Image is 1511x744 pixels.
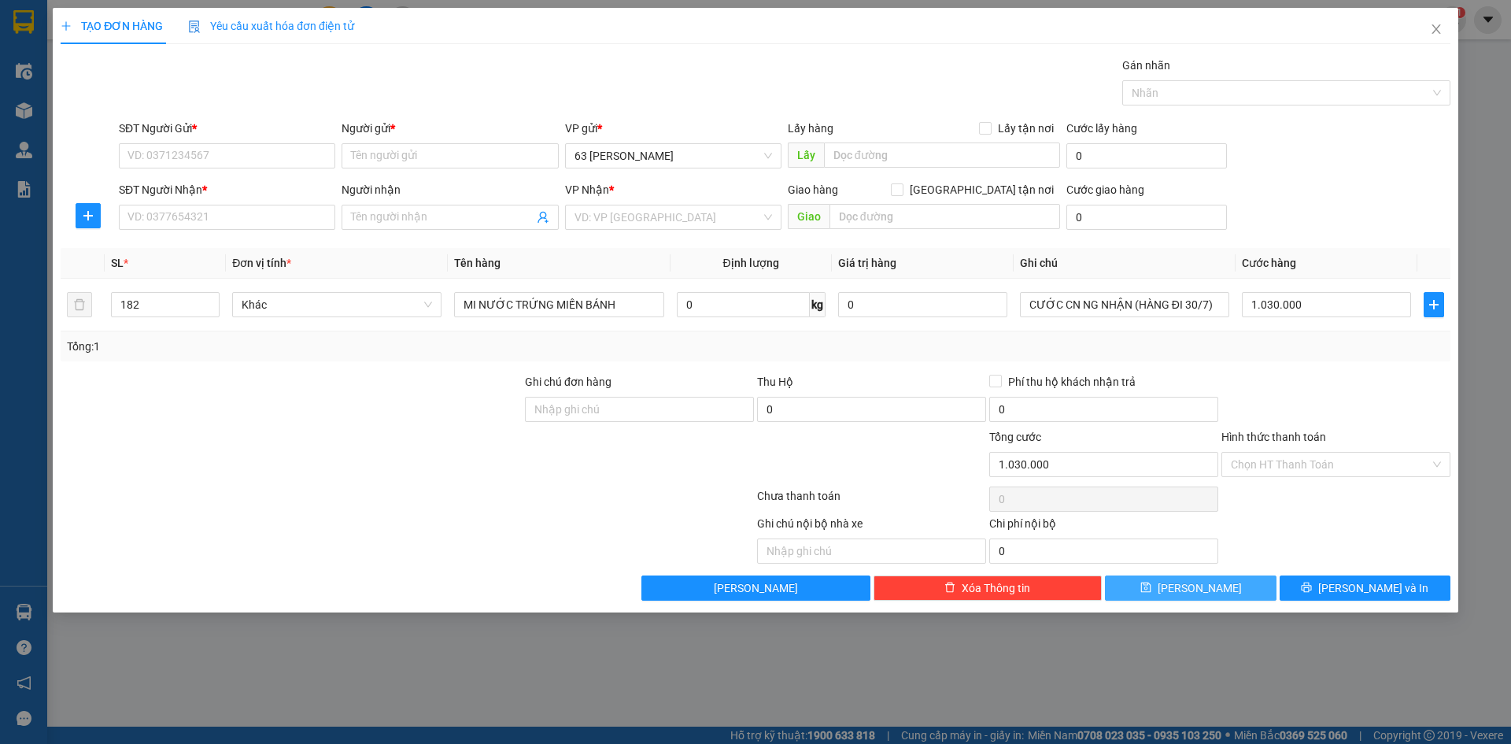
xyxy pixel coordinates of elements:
[1280,576,1450,601] button: printer[PERSON_NAME] và In
[683,23,696,35] span: check-circle
[119,120,335,137] div: SĐT Người Gửi
[723,257,779,269] span: Định lượng
[1424,292,1444,317] button: plus
[1020,292,1229,317] input: Ghi Chú
[454,292,663,317] input: VD: Bàn, Ghế
[111,257,124,269] span: SL
[525,397,754,422] input: Ghi chú đơn hàng
[838,292,1007,317] input: 0
[788,143,824,168] span: Lấy
[206,306,216,316] span: down
[944,582,955,594] span: delete
[574,144,772,168] span: 63 Phan Đình Phùng
[757,376,793,388] span: Thu Hộ
[838,257,896,269] span: Giá trị hàng
[1122,59,1170,72] label: Gán nhãn
[206,295,216,305] span: up
[788,122,833,135] span: Lấy hàng
[565,120,781,137] div: VP gửi
[962,579,1030,597] span: Xóa Thông tin
[1066,205,1227,230] input: Cước giao hàng
[989,431,1041,443] span: Tổng cước
[1066,122,1137,135] label: Cước lấy hàng
[201,305,219,316] span: Decrease Value
[1066,183,1144,196] label: Cước giao hàng
[1014,248,1236,279] th: Ghi chú
[525,376,611,388] label: Ghi chú đơn hàng
[757,539,986,564] input: Nhập ghi chú
[788,183,838,196] span: Giao hàng
[188,20,201,33] img: icon
[641,576,870,601] button: [PERSON_NAME]
[1066,143,1227,168] input: Cước lấy hàng
[824,143,1060,168] input: Dọc đường
[537,211,549,224] span: user-add
[702,23,828,35] span: Tạo đơn hàng thành công
[1140,582,1151,594] span: save
[67,338,583,355] div: Tổng: 1
[201,293,219,305] span: Increase Value
[76,203,101,228] button: plus
[119,181,335,198] div: SĐT Người Nhận
[1105,576,1276,601] button: save[PERSON_NAME]
[454,257,501,269] span: Tên hàng
[989,515,1218,539] div: Chi phí nội bộ
[1002,373,1142,391] span: Phí thu hộ khách nhận trả
[903,181,1060,198] span: [GEOGRAPHIC_DATA] tận nơi
[714,579,798,597] span: [PERSON_NAME]
[755,487,988,515] div: Chưa thanh toán
[188,20,354,32] span: Yêu cầu xuất hóa đơn điện tử
[829,204,1060,229] input: Dọc đường
[874,576,1103,601] button: deleteXóa Thông tin
[1221,431,1326,443] label: Hình thức thanh toán
[810,292,826,317] span: kg
[1424,298,1443,311] span: plus
[788,204,829,229] span: Giao
[992,120,1060,137] span: Lấy tận nơi
[1301,582,1312,594] span: printer
[1158,579,1242,597] span: [PERSON_NAME]
[565,183,609,196] span: VP Nhận
[232,257,291,269] span: Đơn vị tính
[61,20,72,31] span: plus
[1430,23,1443,35] span: close
[61,20,163,32] span: TẠO ĐƠN HÀNG
[76,209,100,222] span: plus
[242,293,432,316] span: Khác
[342,181,558,198] div: Người nhận
[67,292,92,317] button: delete
[757,515,986,539] div: Ghi chú nội bộ nhà xe
[342,120,558,137] div: Người gửi
[1318,579,1428,597] span: [PERSON_NAME] và In
[1414,8,1458,52] button: Close
[1242,257,1296,269] span: Cước hàng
